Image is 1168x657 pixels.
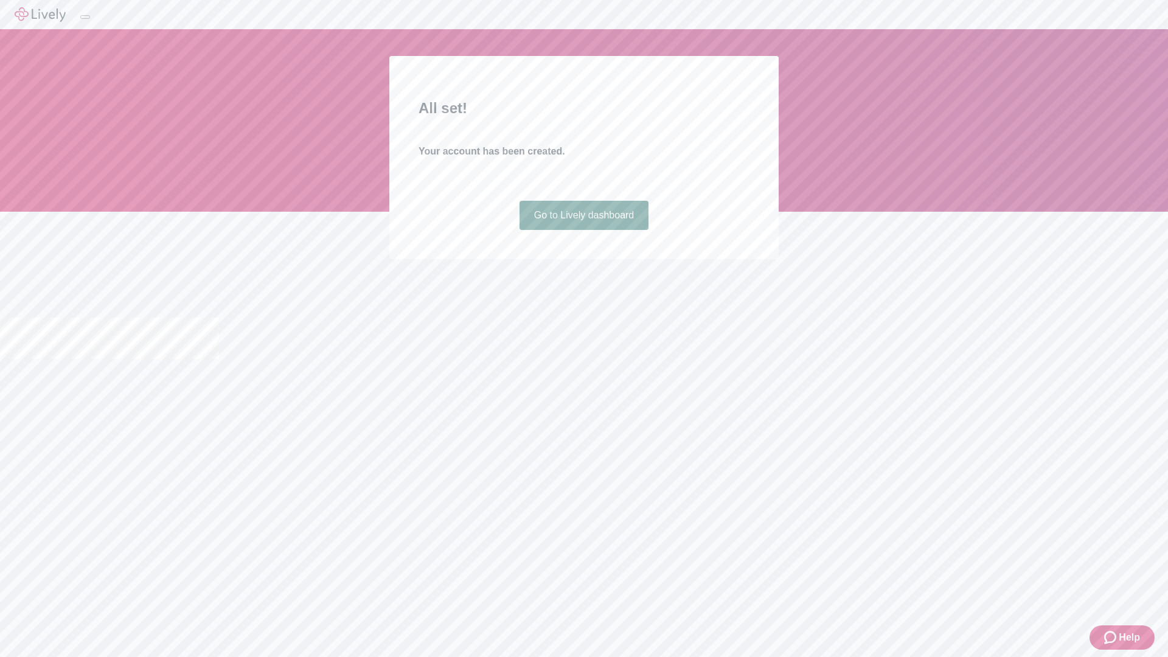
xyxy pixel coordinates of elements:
[1119,630,1140,645] span: Help
[1090,625,1155,650] button: Zendesk support iconHelp
[419,144,749,159] h4: Your account has been created.
[15,7,66,22] img: Lively
[1104,630,1119,645] svg: Zendesk support icon
[80,15,90,19] button: Log out
[419,97,749,119] h2: All set!
[520,201,649,230] a: Go to Lively dashboard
